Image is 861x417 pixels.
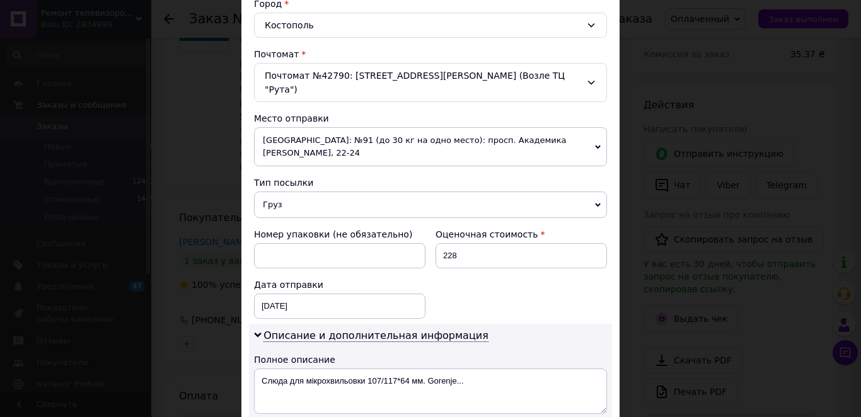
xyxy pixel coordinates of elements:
span: Описание и дополнительная информация [263,329,488,342]
textarea: Слюда для мікрохвильовки 107/117*64 мм. Gorenje... [254,368,607,414]
span: Тип посылки [254,178,313,188]
div: Дата отправки [254,278,425,291]
span: [GEOGRAPHIC_DATA]: №91 (до 30 кг на одно место): просп. Академика [PERSON_NAME], 22-24 [254,127,607,166]
span: Место отправки [254,113,329,123]
span: Груз [254,191,607,218]
div: Почтомат №42790: [STREET_ADDRESS][PERSON_NAME] (Возле ТЦ "Рута") [254,63,607,102]
div: Оценочная стоимость [436,228,607,241]
div: Костополь [254,13,607,38]
div: Полное описание [254,353,607,366]
div: Почтомат [254,48,607,60]
div: Номер упаковки (не обязательно) [254,228,425,241]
